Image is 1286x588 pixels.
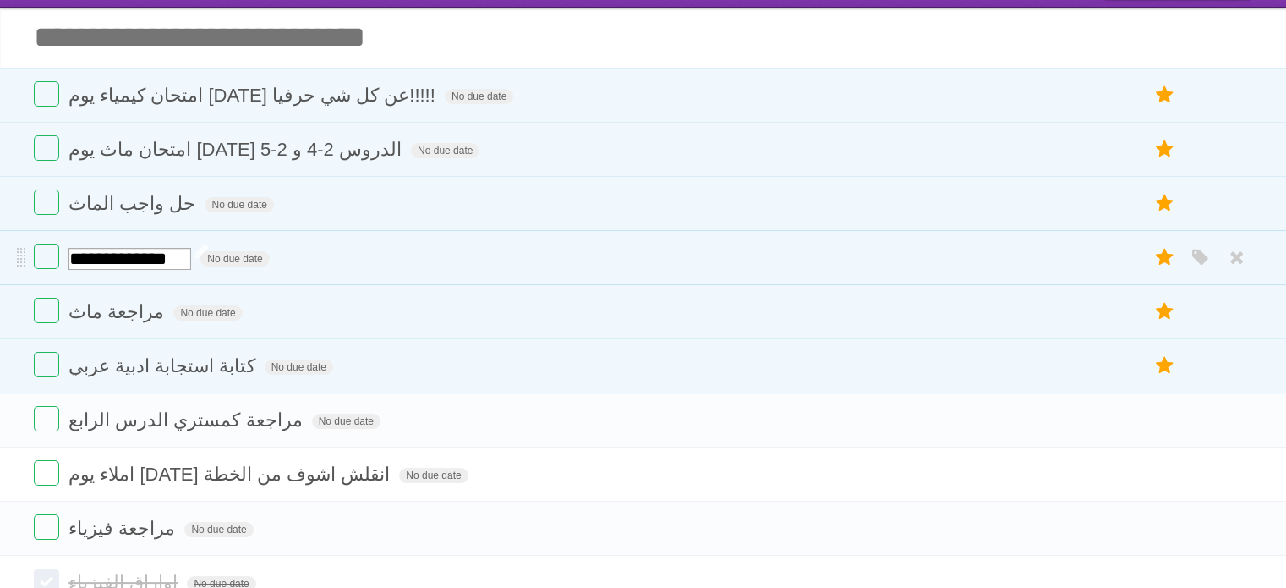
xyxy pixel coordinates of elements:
[1149,135,1181,163] label: Star task
[1149,298,1181,326] label: Star task
[200,251,269,267] span: No due date
[1149,81,1181,109] label: Star task
[34,190,59,215] label: Done
[68,518,179,539] span: مراجعة فيزياء
[68,139,406,160] span: امتحان ماث يوم [DATE] الدروس 2-4 و 2-5
[34,298,59,323] label: Done
[34,460,59,486] label: Done
[265,360,333,375] span: No due date
[1149,190,1181,217] label: Star task
[399,468,468,483] span: No due date
[173,305,242,321] span: No due date
[411,143,479,158] span: No due date
[68,85,440,106] span: امتحان كيمياء يوم [DATE] عن كل شي حرفيا!!!!!
[205,197,273,212] span: No due date
[312,414,380,429] span: No due date
[68,464,394,485] span: املاء يوم [DATE] انقلش اشوف من الخطة
[1149,352,1181,380] label: Star task
[445,89,513,104] span: No due date
[34,81,59,107] label: Done
[34,514,59,540] label: Done
[68,301,168,322] span: مراجعة ماث
[34,406,59,431] label: Done
[34,244,59,269] label: Done
[1149,244,1181,272] label: Star task
[68,355,259,376] span: كتابة استجابة ادبية عربي
[34,135,59,161] label: Done
[184,522,253,537] span: No due date
[68,193,200,214] span: حل واجب الماث
[34,352,59,377] label: Done
[68,409,306,431] span: مراجعة كمستري الدرس الرابع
